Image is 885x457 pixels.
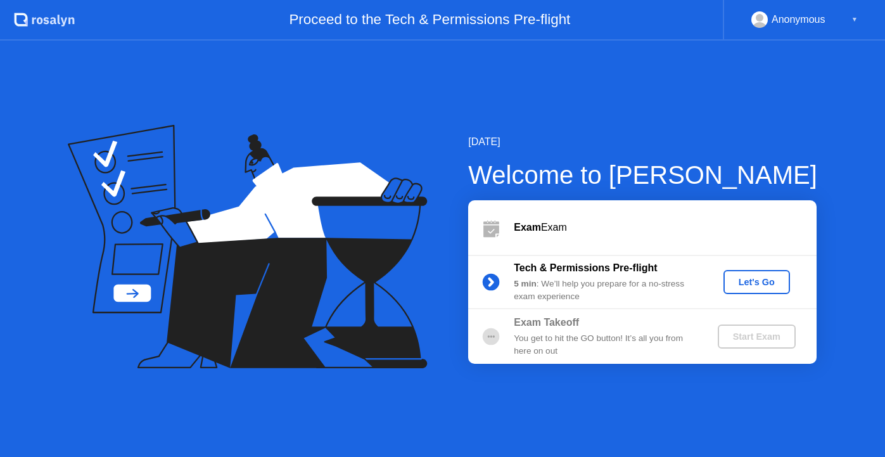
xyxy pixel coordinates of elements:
div: [DATE] [468,134,817,150]
button: Let's Go [723,270,790,294]
div: Start Exam [723,331,791,342]
div: Let's Go [729,277,785,287]
div: Exam [514,220,817,235]
b: 5 min [514,279,537,288]
button: Start Exam [718,325,796,349]
div: : We’ll help you prepare for a no-stress exam experience [514,278,696,304]
div: Anonymous [772,11,825,28]
div: Welcome to [PERSON_NAME] [468,156,817,194]
b: Exam Takeoff [514,317,579,328]
b: Exam [514,222,541,233]
div: You get to hit the GO button! It’s all you from here on out [514,332,696,358]
div: ▼ [851,11,858,28]
b: Tech & Permissions Pre-flight [514,262,657,273]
